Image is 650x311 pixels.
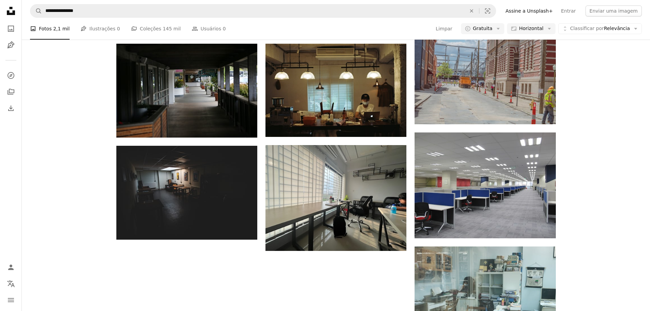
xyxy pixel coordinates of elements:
a: um cubículo de escritório vazio com cadeiras e mesas [415,182,555,188]
button: Menu [4,293,18,307]
button: Horizontal [507,23,555,34]
a: uma sala cheia de muita desordem e móveis [415,296,555,302]
button: Pesquise na Unsplash [30,4,42,17]
img: um longo corredor forrado de vasos de plantas [116,44,257,138]
button: Gratuita [461,23,505,34]
span: Classificar por [570,26,604,31]
img: um trabalhador da construção civil em pé ao lado de uma estrada [415,30,555,124]
span: Horizontal [519,25,543,32]
a: Coleções 145 mil [131,18,181,40]
img: porta de madeira branca perto da mesa de madeira marrom [116,146,257,240]
span: 145 mil [163,25,181,32]
a: um homem sentado em uma mesa em um escritório [265,195,406,201]
a: Ilustrações 0 [81,18,120,40]
button: Limpar [464,4,479,17]
button: Pesquisa visual [479,4,496,17]
span: 0 [117,25,120,32]
a: um trabalhador da construção civil em pé ao lado de uma estrada [415,74,555,80]
button: Limpar [435,23,453,34]
a: Início — Unsplash [4,4,18,19]
a: Ilustrações [4,38,18,52]
a: Entrar / Cadastrar-se [4,260,18,274]
a: Fotos [4,22,18,36]
a: Assine a Unsplash+ [502,5,557,16]
a: Explorar [4,69,18,82]
button: Idioma [4,277,18,291]
img: homem na camiseta preta do pescoço da tripulação sentado na cadeira [265,44,406,137]
img: um homem sentado em uma mesa em um escritório [265,145,406,251]
span: 0 [223,25,226,32]
a: Histórico de downloads [4,101,18,115]
span: Gratuita [473,25,493,32]
a: Usuários 0 [192,18,226,40]
a: Entrar [557,5,580,16]
a: Coleções [4,85,18,99]
a: homem na camiseta preta do pescoço da tripulação sentado na cadeira [265,87,406,93]
button: Classificar porRelevância [558,23,642,34]
a: um longo corredor forrado de vasos de plantas [116,87,257,94]
span: Relevância [570,25,630,32]
form: Pesquise conteúdo visual em todo o site [30,4,496,18]
img: um cubículo de escritório vazio com cadeiras e mesas [415,132,555,238]
button: Enviar uma imagem [586,5,642,16]
a: porta de madeira branca perto da mesa de madeira marrom [116,189,257,196]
